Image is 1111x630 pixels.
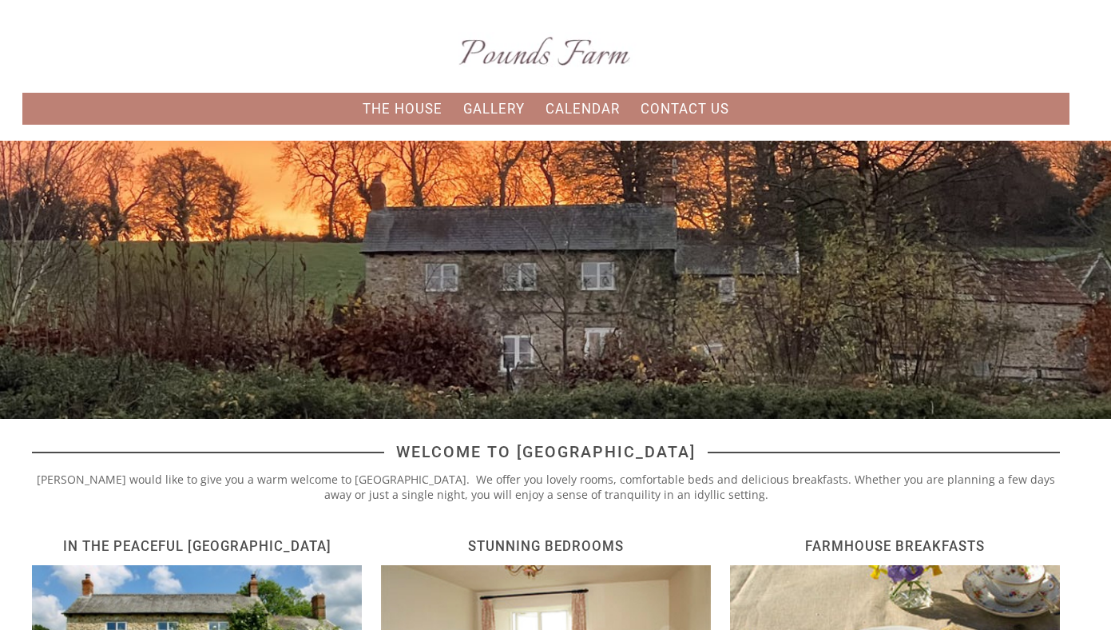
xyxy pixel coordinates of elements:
a: Calendar [546,101,620,117]
a: Gallery [463,101,525,117]
h2: In the peaceful [GEOGRAPHIC_DATA] [32,538,362,554]
h2: Stunning bedrooms [381,538,711,554]
a: The House [363,101,442,117]
img: Pounds Farm [446,32,646,74]
h2: Farmhouse breakfasts [730,538,1060,554]
span: Welcome to [GEOGRAPHIC_DATA] [384,443,708,461]
a: Contact Us [641,101,729,117]
p: [PERSON_NAME] would like to give you a warm welcome to [GEOGRAPHIC_DATA]. We offer you lovely roo... [32,472,1060,502]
